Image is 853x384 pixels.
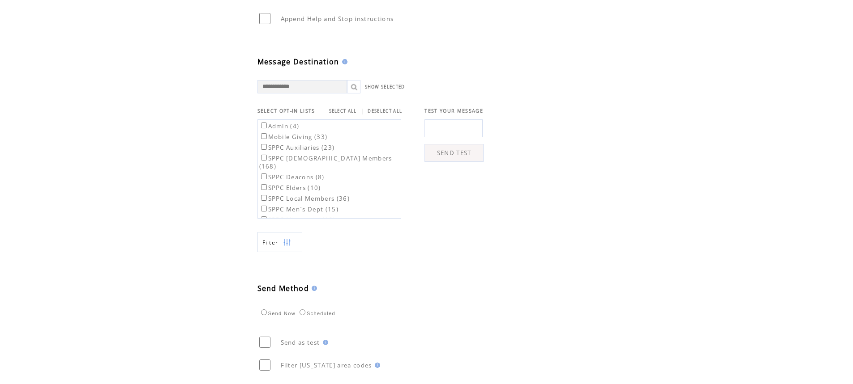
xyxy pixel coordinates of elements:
img: filters.png [283,232,291,253]
input: SPPC Elders (10) [261,184,267,190]
label: SPPC Auxiliaries (23) [259,143,335,152]
input: SPPC [DEMOGRAPHIC_DATA] Members (168) [261,155,267,160]
span: Filter [US_STATE] area codes [281,361,372,369]
input: SPPC Local Members (36) [261,195,267,201]
span: Send Method [257,283,309,293]
img: help.gif [309,286,317,291]
label: SPPC Local Members (36) [259,194,350,203]
input: SPPC Men`s Dept (15) [261,206,267,211]
input: SPPC Deacons (8) [261,173,267,179]
img: help.gif [320,340,328,345]
span: Send as test [281,338,320,346]
img: help.gif [339,59,347,64]
span: TEST YOUR MESSAGE [424,108,483,114]
input: SPPC Ministerial (13) [261,216,267,222]
input: Admin (4) [261,122,267,128]
span: Append Help and Stop instructions [281,15,394,23]
span: SELECT OPT-IN LISTS [257,108,315,114]
input: Send Now [261,309,267,315]
input: SPPC Auxiliaries (23) [261,144,267,150]
input: Mobile Giving (33) [261,133,267,139]
input: Scheduled [300,309,305,315]
a: SEND TEST [424,144,484,162]
span: | [360,107,364,115]
label: Mobile Giving (33) [259,133,328,141]
span: Message Destination [257,57,339,67]
label: SPPC Deacons (8) [259,173,325,181]
a: DESELECT ALL [368,108,402,114]
a: SHOW SELECTED [365,84,405,90]
label: SPPC Ministerial (13) [259,216,336,224]
label: Send Now [259,311,296,316]
label: SPPC [DEMOGRAPHIC_DATA] Members (168) [259,154,392,170]
span: Show filters [262,239,279,246]
label: Admin (4) [259,122,300,130]
label: SPPC Men`s Dept (15) [259,205,339,213]
label: SPPC Elders (10) [259,184,321,192]
label: Scheduled [297,311,335,316]
img: help.gif [372,363,380,368]
a: Filter [257,232,302,252]
a: SELECT ALL [329,108,357,114]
